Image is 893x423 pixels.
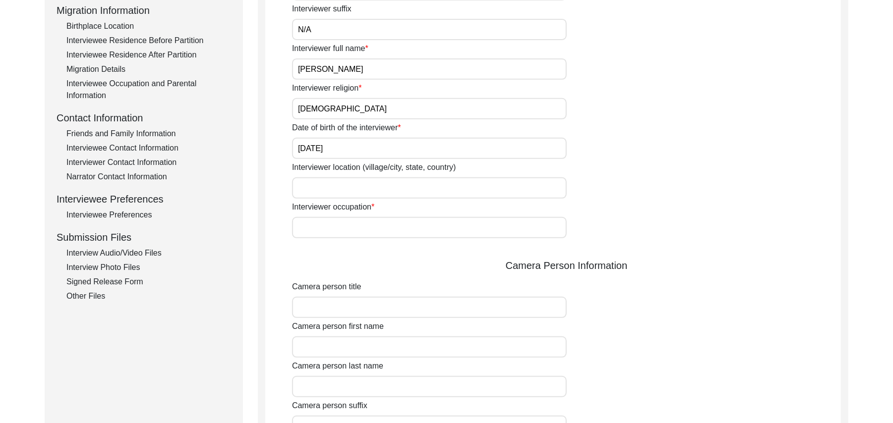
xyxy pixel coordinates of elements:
[66,290,231,302] div: Other Files
[66,262,231,273] div: Interview Photo Files
[292,281,361,293] label: Camera person title
[57,3,231,18] div: Migration Information
[66,247,231,259] div: Interview Audio/Video Files
[66,63,231,75] div: Migration Details
[57,230,231,245] div: Submission Files
[57,110,231,125] div: Contact Information
[66,49,231,61] div: Interviewee Residence After Partition
[292,3,352,15] label: Interviewer suffix
[292,320,384,332] label: Camera person first name
[66,209,231,221] div: Interviewee Preferences
[292,43,368,54] label: Interviewer full name
[292,360,383,372] label: Camera person last name
[66,78,231,102] div: Interviewee Occupation and Parental Information
[66,20,231,32] div: Birthplace Location
[57,192,231,207] div: Interviewee Preferences
[292,161,456,173] label: Interviewer location (village/city, state, country)
[292,258,841,273] div: Camera Person Information
[66,171,231,183] div: Narrator Contact Information
[292,122,401,134] label: Date of birth of the interviewer
[66,142,231,154] div: Interviewee Contact Information
[66,128,231,140] div: Friends and Family Information
[66,276,231,288] div: Signed Release Form
[292,201,374,213] label: Interviewer occupation
[66,35,231,47] div: Interviewee Residence Before Partition
[292,82,362,94] label: Interviewer religion
[66,157,231,168] div: Interviewer Contact Information
[292,400,367,412] label: Camera person suffix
